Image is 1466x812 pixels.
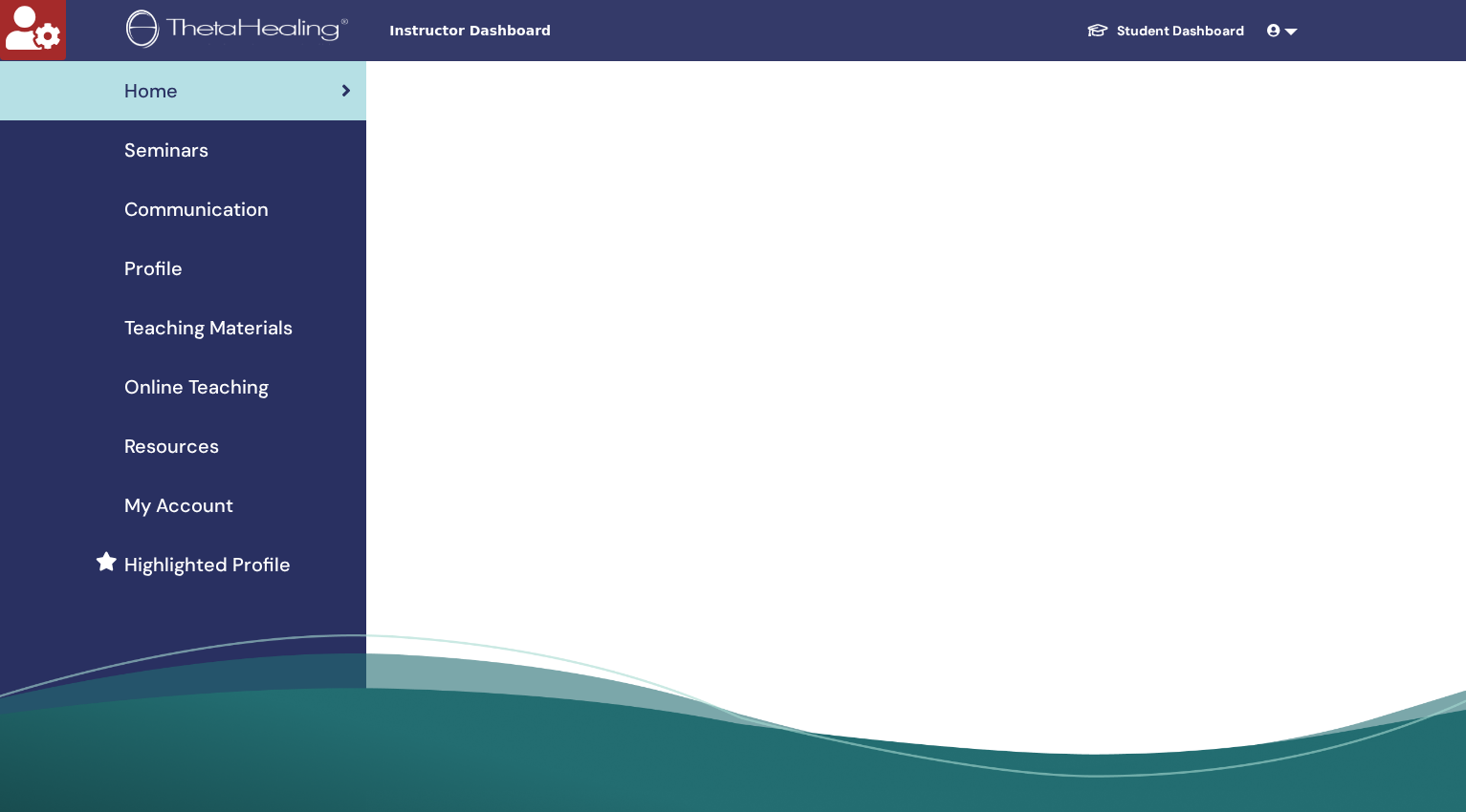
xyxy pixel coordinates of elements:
span: Home [124,76,178,105]
span: Communication [124,195,269,224]
span: My Account [124,491,233,520]
span: Profile [124,254,183,283]
span: Instructor Dashboard [389,21,676,41]
span: Seminars [124,136,208,164]
span: Online Teaching [124,373,269,401]
span: Teaching Materials [124,313,293,342]
span: Resources [124,432,219,460]
a: Student Dashboard [1071,13,1259,49]
img: logo.png [126,10,355,53]
img: graduation-cap-white.svg [1086,22,1109,38]
span: Highlighted Profile [124,550,291,579]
